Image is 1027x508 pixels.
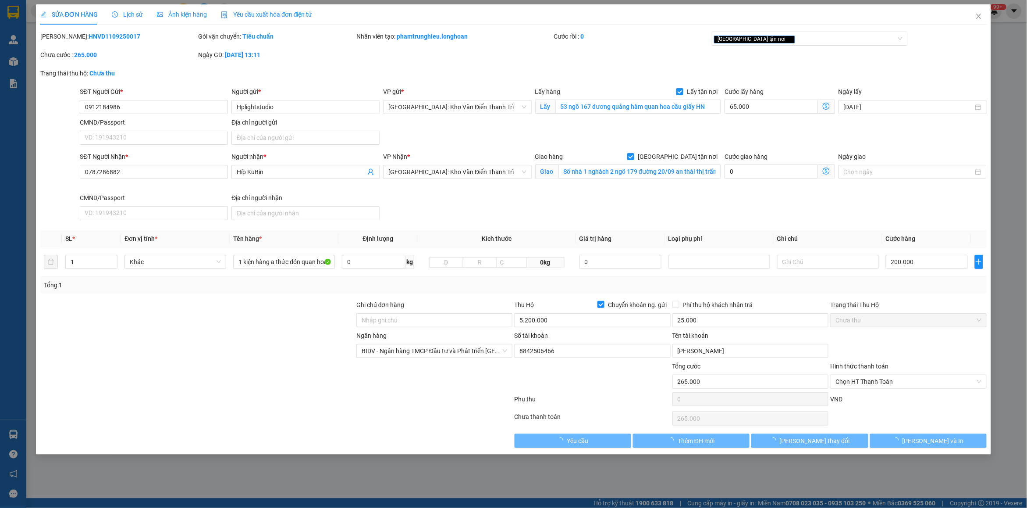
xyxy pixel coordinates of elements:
[535,165,558,179] span: Giao
[672,332,709,339] label: Tên tài khoản
[231,206,380,220] input: Địa chỉ của người nhận
[975,258,983,265] span: plus
[231,131,380,145] input: Địa chỉ của người gửi
[870,434,987,448] button: [PERSON_NAME] và In
[554,32,710,41] div: Cước rồi :
[780,436,850,446] span: [PERSON_NAME] thay đổi
[535,153,563,160] span: Giao hàng
[225,51,260,58] b: [DATE] 13:11
[678,436,714,446] span: Thêm ĐH mới
[482,235,512,242] span: Kích thước
[515,434,631,448] button: Yêu cầu
[633,434,750,448] button: Thêm ĐH mới
[233,255,335,269] input: VD: Bàn, Ghế
[80,118,228,127] div: CMND/Passport
[463,257,497,268] input: R
[975,13,982,20] span: close
[672,344,828,358] input: Tên tài khoản
[383,87,531,97] div: VP gửi
[725,100,818,114] input: Cước lấy hàng
[513,412,671,427] div: Chưa thanh toán
[40,50,196,60] div: Chưa cước :
[44,255,58,269] button: delete
[397,33,468,40] b: phamtrunghieu.longhoan
[725,153,768,160] label: Cước giao hàng
[581,33,584,40] b: 0
[725,88,764,95] label: Cước lấy hàng
[683,87,721,97] span: Lấy tận nơi
[388,100,526,114] span: Hà Nội: Kho Văn Điển Thanh Trì
[751,434,868,448] button: [PERSON_NAME] thay đổi
[535,88,561,95] span: Lấy hàng
[567,436,588,446] span: Yêu cầu
[405,255,414,269] span: kg
[823,103,830,110] span: dollar-circle
[80,193,228,203] div: CMND/Passport
[555,100,721,114] input: Lấy tận nơi
[362,344,507,358] span: BIDV - Ngân hàng TMCP Đầu tư và Phát triển Việt Nam
[579,235,612,242] span: Giá trị hàng
[514,332,548,339] label: Số tài khoản
[221,11,228,18] img: icon
[527,257,564,268] span: 0kg
[65,235,72,242] span: SL
[770,437,780,444] span: loading
[40,68,236,78] div: Trạng thái thu hộ:
[777,255,879,269] input: Ghi Chú
[496,257,527,268] input: C
[903,436,964,446] span: [PERSON_NAME] và In
[558,165,721,179] input: Giao tận nơi
[40,11,46,18] span: edit
[830,363,888,370] label: Hình thức thanh toán
[80,152,228,161] div: SĐT Người Nhận
[839,153,866,160] label: Ngày giao
[44,280,396,290] div: Tổng: 1
[74,51,97,58] b: 265.000
[80,87,228,97] div: SĐT Người Gửi
[557,437,567,444] span: loading
[893,437,903,444] span: loading
[725,165,818,179] input: Cước giao hàng
[40,11,98,18] span: SỬA ĐƠN HÀNG
[198,50,354,60] div: Ngày GD:
[604,300,671,310] span: Chuyển khoản ng. gửi
[231,87,380,97] div: Người gửi
[672,363,701,370] span: Tổng cước
[231,152,380,161] div: Người nhận
[844,102,974,112] input: Ngày lấy
[844,167,974,177] input: Ngày giao
[89,70,115,77] b: Chưa thu
[835,314,981,327] span: Chưa thu
[383,153,407,160] span: VP Nhận
[787,37,792,41] span: close
[233,235,262,242] span: Tên hàng
[388,165,526,179] span: Hà Nội: Kho Văn Điển Thanh Trì
[367,168,374,175] span: user-add
[157,11,163,18] span: picture
[634,152,721,161] span: [GEOGRAPHIC_DATA] tận nơi
[835,375,981,388] span: Chọn HT Thanh Toán
[665,230,774,247] th: Loại phụ phí
[679,300,757,310] span: Phí thu hộ khách nhận trả
[967,4,991,29] button: Close
[221,11,313,18] span: Yêu cầu xuất hóa đơn điện tử
[89,33,140,40] b: HNVD1109250017
[356,313,512,327] input: Ghi chú đơn hàng
[513,394,671,410] div: Phụ thu
[40,32,196,41] div: [PERSON_NAME]:
[130,255,221,268] span: Khác
[157,11,207,18] span: Ảnh kiện hàng
[839,88,862,95] label: Ngày lấy
[363,235,394,242] span: Định lượng
[124,235,157,242] span: Đơn vị tính
[830,300,986,310] div: Trạng thái Thu Hộ
[429,257,463,268] input: D
[231,193,380,203] div: Địa chỉ người nhận
[668,437,678,444] span: loading
[886,235,916,242] span: Cước hàng
[112,11,118,18] span: clock-circle
[774,230,882,247] th: Ghi chú
[356,301,405,308] label: Ghi chú đơn hàng
[356,332,387,339] label: Ngân hàng
[112,11,143,18] span: Lịch sử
